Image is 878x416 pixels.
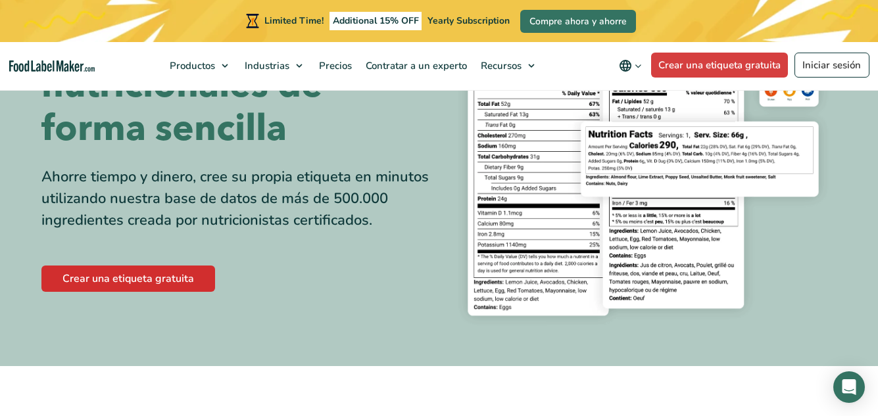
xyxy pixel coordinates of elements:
a: Contratar a un experto [359,42,471,89]
a: Crear una etiqueta gratuita [651,53,789,78]
a: Food Label Maker homepage [9,60,95,72]
span: Limited Time! [264,14,324,27]
span: Additional 15% OFF [329,12,422,30]
a: Industrias [238,42,309,89]
a: Productos [163,42,235,89]
a: Recursos [474,42,541,89]
span: Productos [166,59,216,72]
span: Precios [315,59,353,72]
a: Crear una etiqueta gratuita [41,266,215,292]
span: Recursos [477,59,523,72]
button: Change language [610,53,651,79]
div: Open Intercom Messenger [833,371,865,403]
a: Compre ahora y ahorre [520,10,636,33]
span: Contratar a un experto [362,59,468,72]
a: Precios [312,42,356,89]
span: Yearly Subscription [427,14,510,27]
h1: Crea etiquetas nutricionales de forma sencilla [41,20,429,150]
a: Iniciar sesión [794,53,869,78]
div: Ahorre tiempo y dinero, cree su propia etiqueta en minutos utilizando nuestra base de datos de má... [41,166,429,231]
span: Industrias [241,59,291,72]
